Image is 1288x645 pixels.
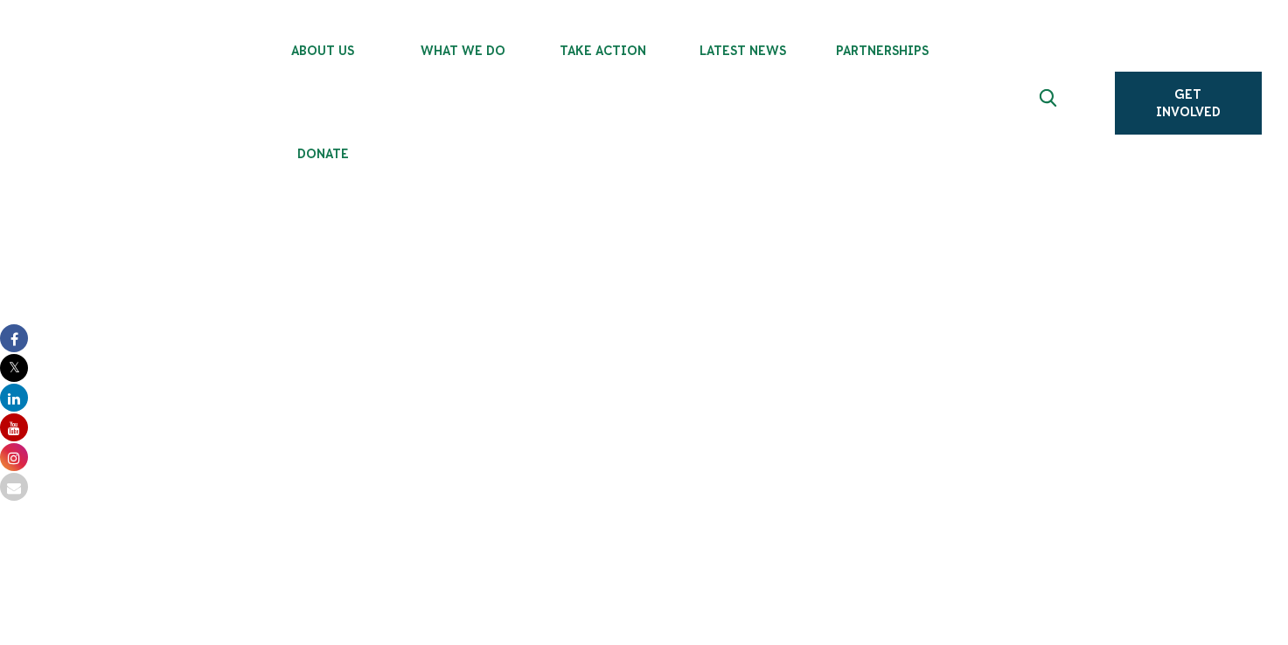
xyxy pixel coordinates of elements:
[1039,89,1061,117] span: Expand search box
[253,44,393,58] span: About Us
[1115,72,1262,135] a: Get Involved
[393,44,533,58] span: What We Do
[253,147,393,161] span: Donate
[672,44,812,58] span: Latest News
[533,44,672,58] span: Take Action
[1029,82,1071,124] button: Expand search box Close search box
[812,44,952,58] span: Partnerships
